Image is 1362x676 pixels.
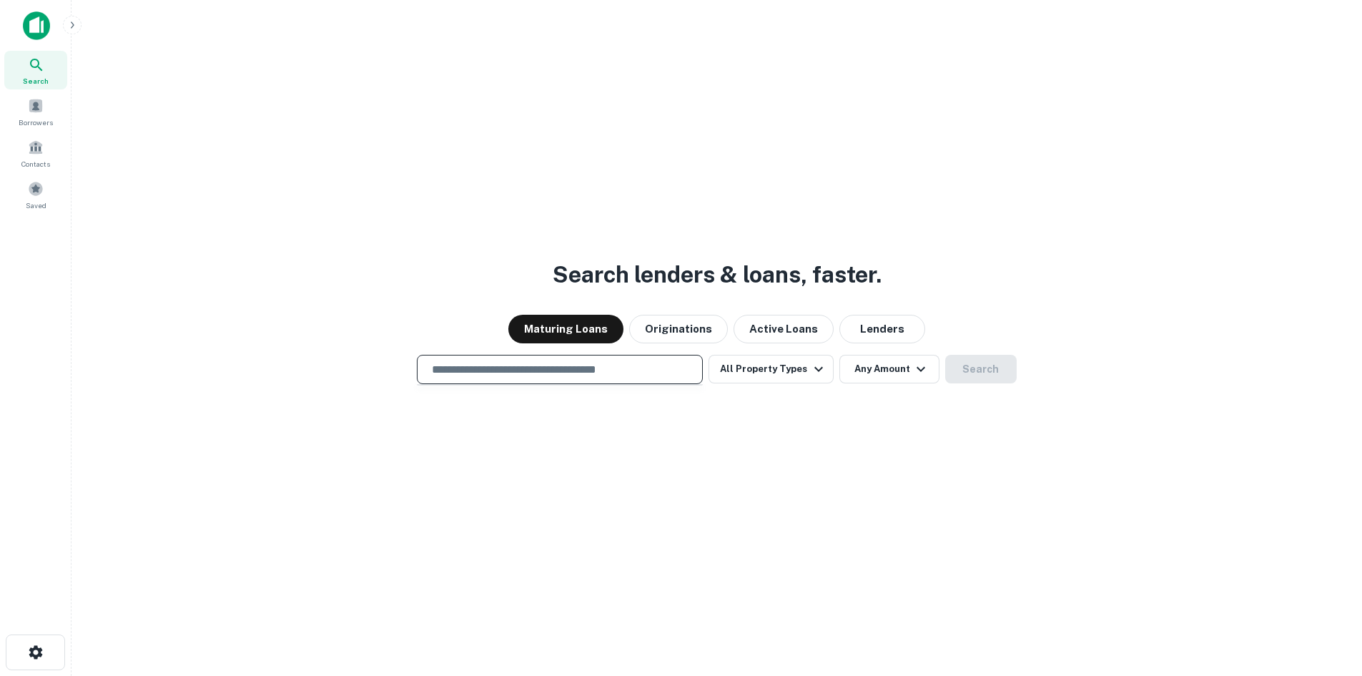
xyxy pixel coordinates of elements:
[21,158,50,170] span: Contacts
[839,315,925,343] button: Lenders
[553,258,882,292] h3: Search lenders & loans, faster.
[839,355,939,383] button: Any Amount
[4,51,67,89] a: Search
[734,315,834,343] button: Active Loans
[1291,562,1362,630] iframe: Chat Widget
[508,315,623,343] button: Maturing Loans
[4,134,67,172] a: Contacts
[19,117,53,128] span: Borrowers
[23,11,50,40] img: capitalize-icon.png
[26,200,46,211] span: Saved
[4,92,67,131] a: Borrowers
[629,315,728,343] button: Originations
[4,175,67,214] a: Saved
[709,355,833,383] button: All Property Types
[23,75,49,87] span: Search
